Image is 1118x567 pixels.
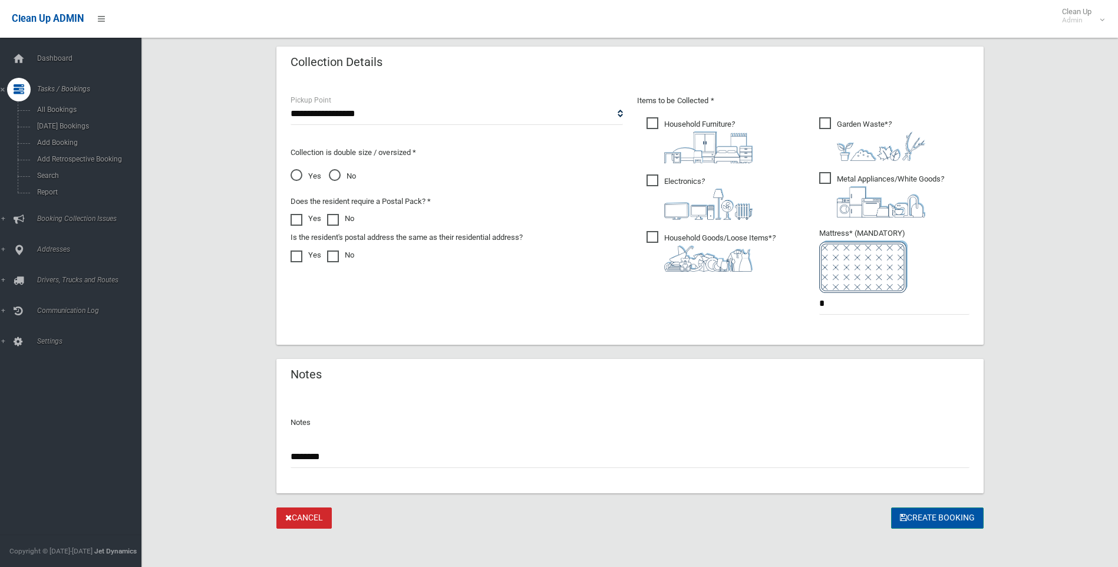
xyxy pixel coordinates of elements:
img: b13cc3517677393f34c0a387616ef184.png [664,245,753,272]
p: Items to be Collected * [637,94,969,108]
a: Cancel [276,507,332,529]
i: ? [837,174,944,217]
label: Yes [291,248,321,262]
span: Add Booking [34,139,140,147]
label: Is the resident's postal address the same as their residential address? [291,230,523,245]
p: Collection is double size / oversized * [291,146,623,160]
img: 36c1b0289cb1767239cdd3de9e694f19.png [837,186,925,217]
span: Household Furniture [647,117,753,163]
span: Dashboard [34,54,150,62]
span: Household Goods/Loose Items* [647,231,776,272]
strong: Jet Dynamics [94,547,137,555]
img: 4fd8a5c772b2c999c83690221e5242e0.png [837,131,925,161]
i: ? [837,120,925,161]
header: Collection Details [276,51,397,74]
span: Metal Appliances/White Goods [819,172,944,217]
span: Copyright © [DATE]-[DATE] [9,547,93,555]
span: Yes [291,169,321,183]
span: Garden Waste* [819,117,925,161]
i: ? [664,233,776,272]
span: Drivers, Trucks and Routes [34,276,150,284]
span: Settings [34,337,150,345]
header: Notes [276,363,336,386]
img: 394712a680b73dbc3d2a6a3a7ffe5a07.png [664,189,753,220]
span: Clean Up ADMIN [12,13,84,24]
small: Admin [1062,16,1091,25]
span: Tasks / Bookings [34,85,150,93]
img: e7408bece873d2c1783593a074e5cb2f.png [819,240,908,293]
i: ? [664,120,753,163]
img: aa9efdbe659d29b613fca23ba79d85cb.png [664,131,753,163]
p: Notes [291,416,969,430]
span: Addresses [34,245,150,253]
span: [DATE] Bookings [34,122,140,130]
span: Search [34,172,140,180]
label: Yes [291,212,321,226]
span: Electronics [647,174,753,220]
span: Add Retrospective Booking [34,155,140,163]
span: Booking Collection Issues [34,215,150,223]
label: Does the resident require a Postal Pack? * [291,195,431,209]
span: Report [34,188,140,196]
span: No [329,169,356,183]
label: No [327,248,354,262]
span: Mattress* (MANDATORY) [819,229,969,293]
i: ? [664,177,753,220]
label: No [327,212,354,226]
span: Communication Log [34,306,150,315]
span: Clean Up [1056,7,1103,25]
span: All Bookings [34,106,140,114]
button: Create Booking [891,507,984,529]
